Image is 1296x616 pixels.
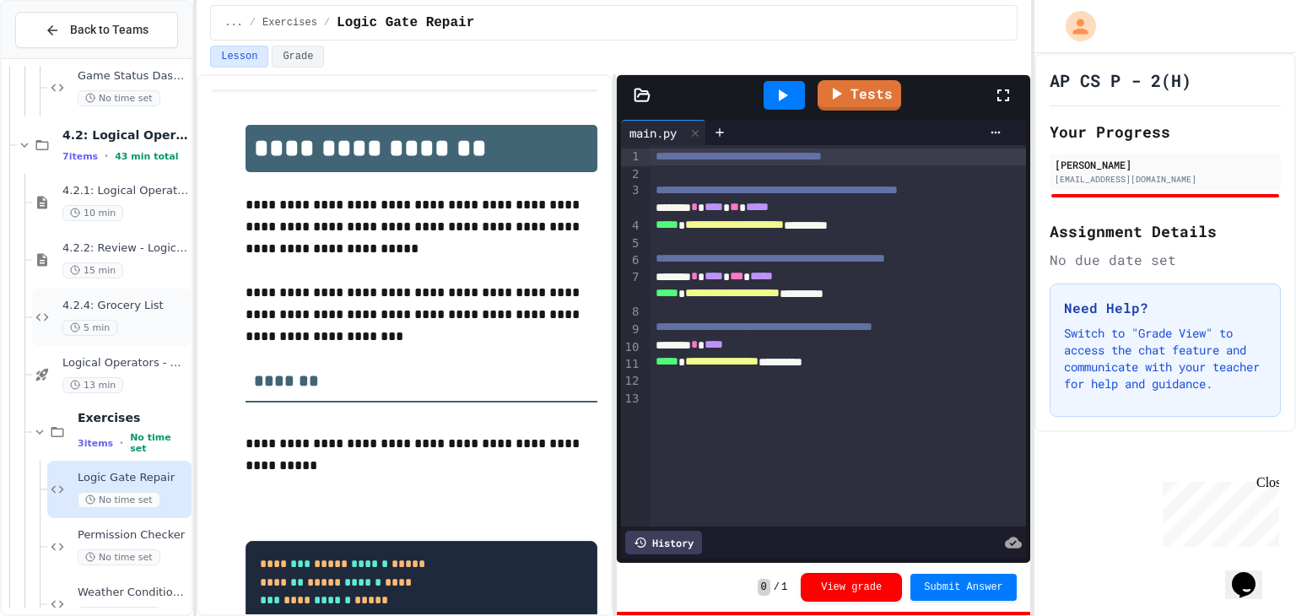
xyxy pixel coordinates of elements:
span: 3 items [78,438,113,449]
div: 12 [621,373,642,391]
span: 5 min [62,320,117,336]
div: 11 [621,356,642,374]
div: 3 [621,182,642,218]
span: 15 min [62,262,123,278]
span: No time set [78,90,160,106]
div: 10 [621,339,642,356]
div: 4 [621,218,642,235]
iframe: chat widget [1156,475,1279,547]
span: Permission Checker [78,528,188,543]
span: Logic Gate Repair [78,471,188,485]
button: Submit Answer [910,574,1017,601]
div: Chat with us now!Close [7,7,116,107]
span: Logical Operators - Quiz [62,356,188,370]
div: [PERSON_NAME] [1055,157,1276,172]
span: 0 [758,579,770,596]
span: 4.2.4: Grocery List [62,299,188,313]
span: No time set [78,492,160,508]
span: Exercises [78,410,188,425]
span: Game Status Dashboard [78,69,188,84]
span: / [250,16,256,30]
h2: Assignment Details [1050,219,1281,243]
span: • [105,149,108,163]
span: 13 min [62,377,123,393]
span: ... [224,16,243,30]
h1: AP CS P - 2(H) [1050,68,1191,92]
span: • [120,436,123,450]
button: Grade [272,46,324,68]
span: Logic Gate Repair [337,13,474,33]
div: My Account [1048,7,1100,46]
span: Weather Conditions Checker [78,586,188,600]
span: No time set [130,432,188,454]
div: 8 [621,304,642,322]
span: Submit Answer [924,581,1003,594]
span: 10 min [62,205,123,221]
div: 5 [621,235,642,253]
div: [EMAIL_ADDRESS][DOMAIN_NAME] [1055,173,1276,186]
a: Tests [818,80,901,111]
span: 43 min total [115,151,178,162]
h3: Need Help? [1064,298,1266,318]
div: main.py [621,124,685,142]
span: Exercises [262,16,317,30]
span: 4.2: Logical Operators [62,127,188,143]
div: 1 [621,149,642,166]
div: 6 [621,252,642,269]
p: Switch to "Grade View" to access the chat feature and communicate with your teacher for help and ... [1064,325,1266,392]
span: / [324,16,330,30]
span: / [774,581,780,594]
span: No time set [78,549,160,565]
div: No due date set [1050,250,1281,270]
div: 13 [621,391,642,408]
span: 4.2.2: Review - Logical Operators [62,241,188,256]
button: Lesson [210,46,268,68]
div: 9 [621,322,642,339]
button: View grade [801,573,902,602]
span: 7 items [62,151,98,162]
span: Back to Teams [70,21,148,39]
div: 2 [621,166,642,183]
h2: Your Progress [1050,120,1281,143]
div: main.py [621,120,706,145]
span: 4.2.1: Logical Operators [62,184,188,198]
div: 7 [621,269,642,305]
div: History [625,531,702,554]
button: Back to Teams [15,12,178,48]
iframe: chat widget [1225,548,1279,599]
span: 1 [781,581,787,594]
